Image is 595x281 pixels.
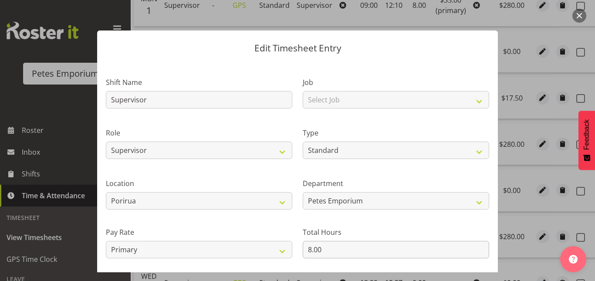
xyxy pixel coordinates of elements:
[106,91,292,108] input: Shift Name
[583,119,591,150] span: Feedback
[106,128,292,138] label: Role
[303,227,489,237] label: Total Hours
[569,255,578,264] img: help-xxl-2.png
[578,111,595,170] button: Feedback - Show survey
[106,44,489,53] p: Edit Timesheet Entry
[106,178,292,189] label: Location
[303,128,489,138] label: Type
[303,77,489,88] label: Job
[303,241,489,258] input: Total Hours
[106,77,292,88] label: Shift Name
[106,227,292,237] label: Pay Rate
[303,178,489,189] label: Department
